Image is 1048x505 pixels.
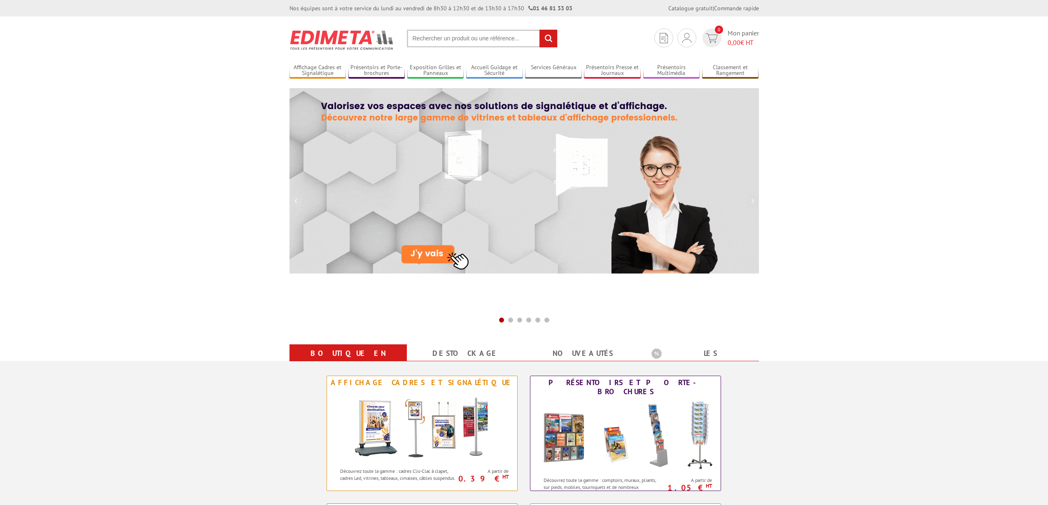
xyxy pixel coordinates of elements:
strong: 01 46 81 33 03 [528,5,572,12]
a: Affichage Cadres et Signalétique Affichage Cadres et Signalétique Découvrez toute la gamme : cadr... [327,376,518,491]
a: Les promotions [651,346,749,376]
a: Présentoirs et Porte-brochures Présentoirs et Porte-brochures Découvrez toute la gamme : comptoir... [530,376,721,491]
a: nouveautés [534,346,632,361]
a: Commande rapide [714,5,759,12]
p: 1.05 € [659,485,712,490]
sup: HT [706,482,712,489]
span: 0,00 [728,38,740,47]
span: Mon panier [728,28,759,47]
img: devis rapide [706,33,718,43]
div: | [668,4,759,12]
a: Présentoirs Multimédia [643,64,700,77]
p: Découvrez toute la gamme : comptoirs, muraux, pliants, sur pieds, mobiles, tourniquets et de nomb... [544,477,661,498]
span: A partir de [460,468,509,475]
p: Découvrez toute la gamme : cadres Clic-Clac à clapet, cadres Led, vitrines, tableaux, cimaises, c... [340,468,457,482]
a: Classement et Rangement [702,64,759,77]
a: Présentoirs Presse et Journaux [584,64,641,77]
span: € HT [728,38,759,47]
b: Les promotions [651,346,754,362]
img: Présentoir, panneau, stand - Edimeta - PLV, affichage, mobilier bureau, entreprise [289,25,394,55]
img: devis rapide [660,33,668,43]
a: Destockage [417,346,514,361]
a: Affichage Cadres et Signalétique [289,64,346,77]
sup: HT [502,473,509,480]
div: Présentoirs et Porte-brochures [532,378,719,396]
img: Affichage Cadres et Signalétique [346,389,498,463]
div: Affichage Cadres et Signalétique [329,378,515,387]
a: Catalogue gratuit [668,5,713,12]
div: Nos équipes sont à votre service du lundi au vendredi de 8h30 à 12h30 et de 13h30 à 17h30 [289,4,572,12]
a: Exposition Grilles et Panneaux [407,64,464,77]
a: Boutique en ligne [299,346,397,376]
input: rechercher [539,30,557,47]
a: Présentoirs et Porte-brochures [348,64,405,77]
a: Accueil Guidage et Sécurité [466,64,523,77]
img: Présentoirs et Porte-brochures [535,398,716,472]
p: 0.39 € [456,476,509,481]
span: A partir de [663,477,712,484]
a: devis rapide 0 Mon panier 0,00€ HT [700,28,759,47]
input: Rechercher un produit ou une référence... [407,30,558,47]
img: devis rapide [682,33,691,43]
span: 0 [715,26,723,34]
a: Services Généraux [525,64,582,77]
